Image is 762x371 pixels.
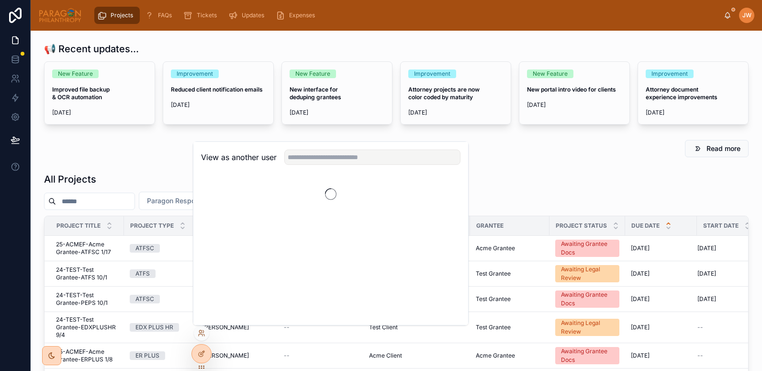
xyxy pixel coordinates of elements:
[202,352,249,359] span: [PERSON_NAME]
[414,70,450,78] div: Improvement
[56,316,118,339] span: 24-TEST-Test Grantee-EDXPLUSHR 9/4
[697,295,757,303] a: [DATE]
[142,7,179,24] a: FAQs
[180,7,224,24] a: Tickets
[273,7,322,24] a: Expenses
[555,319,619,336] a: Awaiting Legal Review
[111,12,133,19] span: Projects
[94,7,140,24] a: Projects
[742,12,751,19] span: JW
[44,61,155,125] a: New FeatureImproved file backup & OCR automation[DATE]
[561,319,614,336] div: Awaiting Legal Review
[284,324,358,331] a: --
[197,12,217,19] span: Tickets
[202,324,249,331] span: [PERSON_NAME]
[147,196,215,206] span: Paragon Responsible
[685,140,749,157] button: Read more
[130,244,191,253] a: ATFSC
[631,270,691,278] a: [DATE]
[527,101,622,109] span: [DATE]
[284,352,290,359] span: --
[225,7,271,24] a: Updates
[697,244,716,252] span: [DATE]
[561,240,614,257] div: Awaiting Grantee Docs
[202,352,272,359] a: [PERSON_NAME]
[139,192,235,210] button: Select Button
[408,109,503,116] span: [DATE]
[171,86,263,93] strong: Reduced client notification emails
[130,323,191,332] a: EDX PLUS HR
[171,101,266,109] span: [DATE]
[289,12,315,19] span: Expenses
[631,244,691,252] a: [DATE]
[130,222,174,230] span: Project Type
[56,241,118,256] a: 25-ACMEF-Acme Grantee-ATFSC 1/17
[290,109,384,116] span: [DATE]
[555,290,619,308] a: Awaiting Grantee Docs
[555,347,619,364] a: Awaiting Grantee Docs
[631,324,691,331] a: [DATE]
[631,222,660,230] span: Due Date
[476,222,504,230] span: Grantee
[284,324,290,331] span: --
[697,352,703,359] span: --
[555,265,619,282] a: Awaiting Legal Review
[697,244,757,252] a: [DATE]
[56,222,101,230] span: Project Title
[631,324,650,331] span: [DATE]
[646,109,740,116] span: [DATE]
[369,352,402,359] span: Acme Client
[408,86,481,101] strong: Attorney projects are now color coded by maturity
[697,324,757,331] a: --
[400,61,511,125] a: ImprovementAttorney projects are now color coded by maturity[DATE]
[561,347,614,364] div: Awaiting Grantee Docs
[476,352,515,359] span: Acme Grantee
[130,269,191,278] a: ATFS
[476,244,515,252] span: Acme Grantee
[135,295,154,303] div: ATFSC
[135,351,159,360] div: ER PLUS
[90,5,724,26] div: scrollable content
[519,61,630,125] a: New FeatureNew portal intro video for clients[DATE]
[158,12,172,19] span: FAQs
[631,352,650,359] span: [DATE]
[290,86,341,101] strong: New interface for deduping grantees
[56,348,118,363] a: 25-ACMEF-Acme Grantee-ERPLUS 1/8
[476,295,511,303] span: Test Grantee
[284,352,358,359] a: --
[44,42,139,56] h1: 📢 Recent updates...
[52,109,147,116] span: [DATE]
[369,352,464,359] a: Acme Client
[38,8,82,23] img: App logo
[56,266,118,281] a: 24-TEST-Test Grantee-ATFS 10/1
[476,295,544,303] a: Test Grantee
[242,12,264,19] span: Updates
[555,240,619,257] a: Awaiting Grantee Docs
[651,70,688,78] div: Improvement
[135,323,173,332] div: EDX PLUS HR
[476,352,544,359] a: Acme Grantee
[130,295,191,303] a: ATFSC
[631,270,650,278] span: [DATE]
[295,70,330,78] div: New Feature
[697,295,716,303] span: [DATE]
[135,244,154,253] div: ATFSC
[697,270,716,278] span: [DATE]
[476,270,511,278] span: Test Grantee
[476,324,511,331] span: Test Grantee
[561,265,614,282] div: Awaiting Legal Review
[527,86,616,93] strong: New portal intro video for clients
[201,151,277,163] h2: View as another user
[56,291,118,307] a: 24-TEST-Test Grantee-PEPS 10/1
[533,70,568,78] div: New Feature
[631,295,650,303] span: [DATE]
[556,222,607,230] span: Project Status
[369,324,398,331] span: Test Client
[631,352,691,359] a: [DATE]
[646,86,717,101] strong: Attorney document experience improvements
[52,86,111,101] strong: Improved file backup & OCR automation
[561,290,614,308] div: Awaiting Grantee Docs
